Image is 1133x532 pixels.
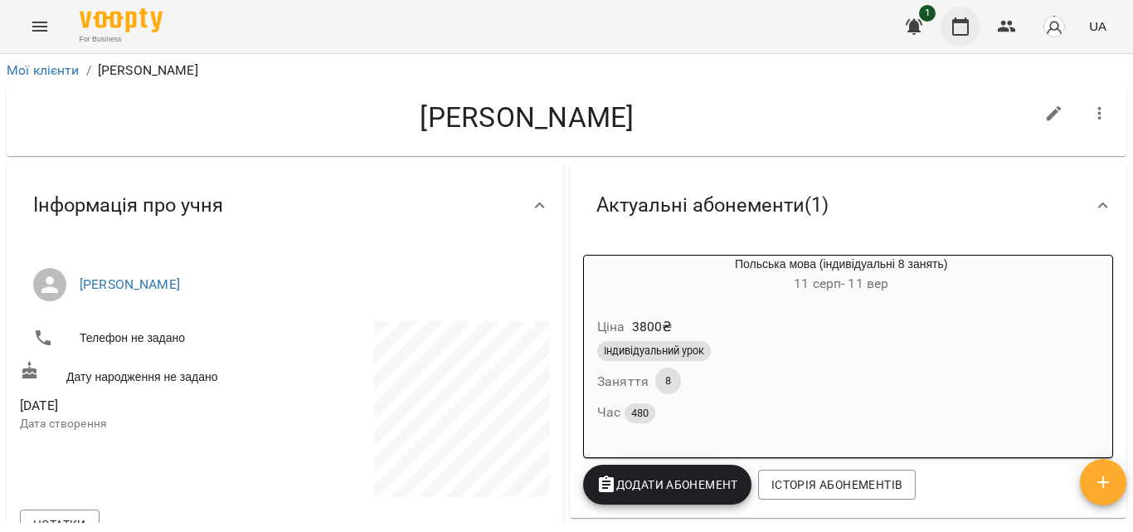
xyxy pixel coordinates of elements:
[86,61,91,81] li: /
[20,396,282,416] span: [DATE]
[33,193,223,218] span: Інформація про учня
[655,373,681,388] span: 8
[597,370,649,393] h6: Заняття
[597,315,625,339] h6: Ціна
[570,163,1126,248] div: Актуальні абонементи(1)
[584,256,1098,444] button: Польська мова (індивідуальні 8 занять)11 серп- 11 верЦіна3800₴Індивідуальний урокЗаняття8Час 480
[7,62,80,78] a: Мої клієнти
[597,344,711,359] span: Індивідуальний урок
[794,276,888,291] span: 11 серп - 11 вер
[632,317,673,337] p: 3800 ₴
[20,321,282,354] li: Телефон не задано
[80,276,180,292] a: [PERSON_NAME]
[583,465,751,505] button: Додати Абонемент
[1082,11,1113,41] button: UA
[597,401,655,424] h6: Час
[1089,17,1106,35] span: UA
[20,100,1034,134] h4: [PERSON_NAME]
[771,475,902,495] span: Історія абонементів
[1043,15,1066,38] img: avatar_s.png
[7,163,563,248] div: Інформація про учня
[80,34,163,45] span: For Business
[919,5,936,22] span: 1
[596,193,829,218] span: Актуальні абонементи ( 1 )
[7,61,1126,81] nav: breadcrumb
[20,416,282,432] p: Дата створення
[17,358,285,388] div: Дату народження не задано
[584,256,1098,295] div: Польська мова (індивідуальні 8 занять)
[20,7,60,46] button: Menu
[758,470,916,500] button: Історія абонементів
[596,475,738,495] span: Додати Абонемент
[80,8,163,32] img: Voopty Logo
[625,404,655,422] span: 480
[98,61,198,81] p: [PERSON_NAME]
